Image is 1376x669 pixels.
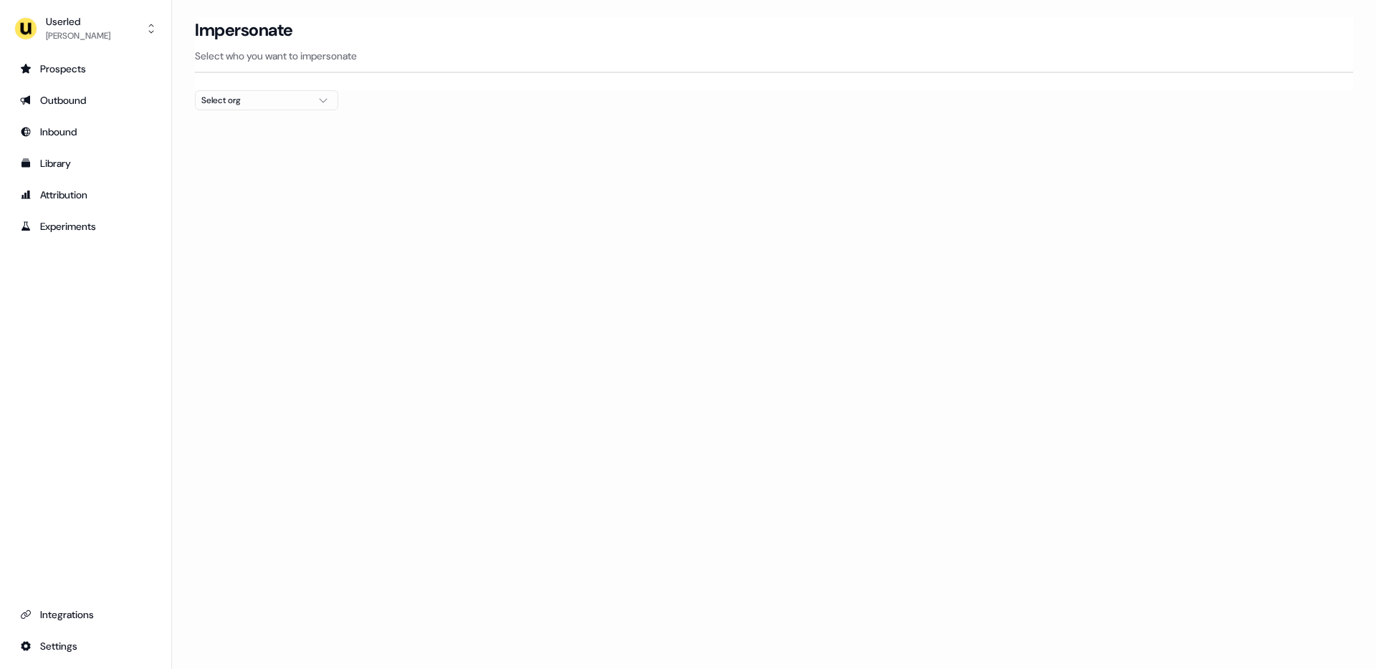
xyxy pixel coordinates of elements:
[20,93,151,107] div: Outbound
[11,120,160,143] a: Go to Inbound
[11,152,160,175] a: Go to templates
[11,183,160,206] a: Go to attribution
[46,14,110,29] div: Userled
[11,215,160,238] a: Go to experiments
[20,219,151,234] div: Experiments
[11,603,160,626] a: Go to integrations
[20,156,151,170] div: Library
[20,639,151,653] div: Settings
[20,125,151,139] div: Inbound
[11,89,160,112] a: Go to outbound experience
[195,90,338,110] button: Select org
[195,49,1353,63] p: Select who you want to impersonate
[195,19,293,41] h3: Impersonate
[20,188,151,202] div: Attribution
[46,29,110,43] div: [PERSON_NAME]
[201,93,309,107] div: Select org
[20,62,151,76] div: Prospects
[11,57,160,80] a: Go to prospects
[20,607,151,622] div: Integrations
[11,635,160,658] a: Go to integrations
[11,11,160,46] button: Userled[PERSON_NAME]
